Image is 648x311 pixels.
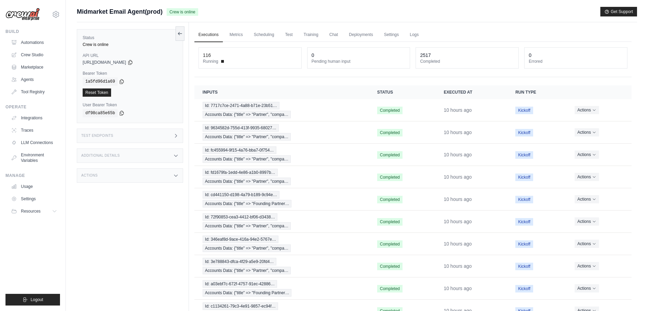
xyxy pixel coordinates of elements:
a: Settings [8,193,60,204]
span: Id: a03ebf7c-672f-4757-91ec-42886… [203,280,277,288]
button: Actions for execution [575,262,599,270]
button: Get Support [600,7,637,16]
span: Completed [377,129,403,136]
span: Accounts Data: {"title" => "Founding Partner… [203,289,292,297]
iframe: Chat Widget [614,278,648,311]
a: Logs [406,28,423,42]
time: August 28, 2025 at 01:43 PDT [444,196,472,202]
a: View execution details for Id [203,146,361,163]
span: Kickoff [515,285,533,292]
div: Manage [5,173,60,178]
button: Actions for execution [575,217,599,226]
span: Logout [31,297,43,302]
span: Id: 72f90853-cea3-4412-bf06-d3438… [203,213,277,221]
a: Usage [8,181,60,192]
button: Resources [8,206,60,217]
a: LLM Connections [8,137,60,148]
a: Environment Variables [8,149,60,166]
time: August 28, 2025 at 01:43 PDT [444,219,472,224]
span: Completed [377,218,403,226]
a: Scheduling [250,28,278,42]
time: August 28, 2025 at 01:45 PDT [444,130,472,135]
span: Id: 3e788843-dfca-4f29-a5e9-20fd4… [203,258,276,265]
th: Executed at [435,85,507,99]
h3: Actions [81,174,98,178]
dt: Pending human input [312,59,406,64]
a: Agents [8,74,60,85]
a: Settings [380,28,403,42]
span: Running [203,59,218,64]
th: Inputs [194,85,369,99]
span: Accounts Data: {"title" => "Founding Partner… [203,200,292,207]
span: Midmarket Email Agent(prod) [77,7,163,16]
h3: Additional Details [81,154,120,158]
label: API URL [83,53,177,58]
span: Id: 7717c7ce-2471-4a88-b71e-23b51… [203,102,279,109]
span: Id: 9634582d-755d-413f-9935-68027… [203,124,279,132]
span: Kickoff [515,151,533,159]
a: View execution details for Id [203,124,361,141]
span: Id: cd441150-d198-4a79-b189-9c94e… [203,191,279,199]
span: Accounts Data: {"title" => "Partner", "compa… [203,133,291,141]
span: Completed [377,196,403,203]
button: Actions for execution [575,128,599,136]
label: User Bearer Token [83,102,177,108]
time: August 28, 2025 at 01:45 PDT [444,107,472,113]
span: Accounts Data: {"title" => "Partner", "compa… [203,267,291,274]
span: Completed [377,285,403,292]
a: Metrics [226,28,247,42]
button: Actions for execution [575,173,599,181]
a: Reset Token [83,88,111,97]
span: Completed [377,240,403,248]
span: Id: c1134261-79c3-4e91-9857-ec94f… [203,302,278,310]
label: Bearer Token [83,71,177,76]
div: 116 [203,52,211,59]
a: View execution details for Id [203,102,361,118]
code: 1a5fd96d1a69 [83,77,118,86]
span: Id: fc455994-9f15-4a76-bba7-0f754… [203,146,276,154]
div: Crew is online [83,42,177,47]
img: Logo [5,8,40,21]
span: Kickoff [515,174,533,181]
span: Accounts Data: {"title" => "Partner", "compa… [203,222,291,230]
span: Kickoff [515,196,533,203]
dt: Completed [420,59,514,64]
button: Actions for execution [575,151,599,159]
a: Traces [8,125,60,136]
a: Automations [8,37,60,48]
div: 0 [312,52,314,59]
a: Chat [325,28,342,42]
a: Marketplace [8,62,60,73]
a: Crew Studio [8,49,60,60]
a: View execution details for Id [203,236,361,252]
code: df98ca85e65b [83,109,118,117]
span: Resources [21,208,40,214]
a: View execution details for Id [203,169,361,185]
th: Run Type [507,85,566,99]
a: Test [281,28,297,42]
span: Accounts Data: {"title" => "Partner", "compa… [203,155,291,163]
button: Actions for execution [575,284,599,292]
h3: Test Endpoints [81,134,113,138]
span: Completed [377,263,403,270]
dt: Errored [529,59,623,64]
span: Crew is online [167,8,198,16]
a: Deployments [345,28,377,42]
label: Status [83,35,177,40]
a: View execution details for Id [203,213,361,230]
span: Kickoff [515,263,533,270]
a: Tool Registry [8,86,60,97]
span: Kickoff [515,240,533,248]
time: August 28, 2025 at 01:43 PDT [444,263,472,269]
span: Completed [377,151,403,159]
span: Accounts Data: {"title" => "Partner", "compa… [203,244,291,252]
a: Executions [194,28,223,42]
time: August 28, 2025 at 01:43 PDT [444,286,472,291]
a: View execution details for Id [203,280,361,297]
span: Id: 346eaf8d-9ace-416a-94e2-5767e… [203,236,279,243]
div: Operate [5,104,60,110]
th: Status [369,85,435,99]
a: View execution details for Id [203,258,361,274]
span: Completed [377,174,403,181]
